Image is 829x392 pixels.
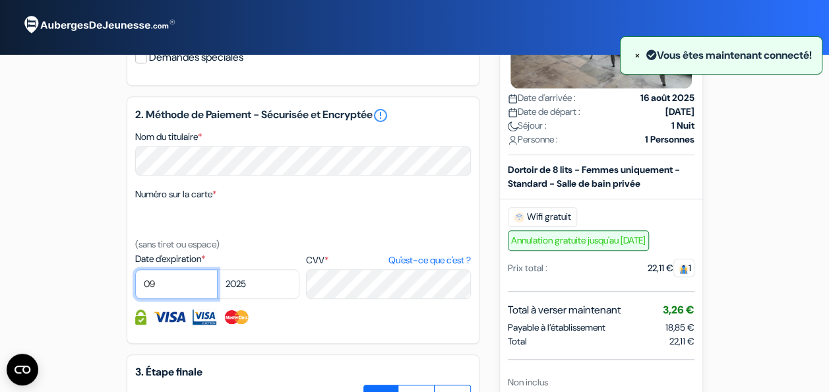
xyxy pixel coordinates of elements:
img: guest.svg [679,264,689,274]
strong: [DATE] [665,105,694,119]
b: Dortoir de 8 lits - Femmes uniquement - Standard - Salle de bain privée [508,164,680,189]
h5: 2. Méthode de Paiement - Sécurisée et Encryptée [135,108,471,123]
small: (sans tiret ou espace) [135,238,220,250]
img: calendar.svg [508,94,518,104]
a: Qu'est-ce que c'est ? [388,253,470,267]
span: 22,11 € [669,335,694,348]
span: Date d'arrivée : [508,91,576,105]
img: user_icon.svg [508,135,518,145]
img: Information de carte de crédit entièrement encryptée et sécurisée [135,310,146,325]
img: Visa [153,310,186,325]
span: × [634,48,640,62]
label: Date d'expiration [135,252,299,266]
span: 1 [673,259,694,277]
span: Date de départ : [508,105,580,119]
label: CVV [306,253,470,267]
label: Numéro sur la carte [135,187,216,201]
strong: 1 Personnes [645,133,694,147]
span: Wifi gratuit [508,207,577,227]
div: Non inclus [508,376,694,389]
img: free_wifi.svg [514,212,524,222]
button: CMP-Widget öffnen [7,354,38,385]
label: Nom du titulaire [135,130,202,144]
span: Payable à l’établissement [508,321,605,335]
img: Master Card [223,310,250,325]
img: Visa Electron [193,310,216,325]
span: Séjour : [508,119,547,133]
img: AubergesDeJeunesse.com [16,7,181,43]
span: 18,85 € [665,321,694,333]
div: Vous êtes maintenant connecté! [630,47,812,64]
img: calendar.svg [508,108,518,117]
img: moon.svg [508,121,518,131]
span: Personne : [508,133,558,147]
div: Prix total : [508,261,547,275]
h5: 3. Étape finale [135,366,471,378]
span: 3,26 € [663,303,694,317]
strong: 16 août 2025 [640,91,694,105]
label: Demandes spéciales [149,48,243,67]
strong: 1 Nuit [671,119,694,133]
span: Annulation gratuite jusqu'au [DATE] [508,230,649,251]
a: error_outline [373,108,388,123]
div: 22,11 € [648,261,694,275]
span: Total [508,335,527,348]
span: Total à verser maintenant [508,302,621,318]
